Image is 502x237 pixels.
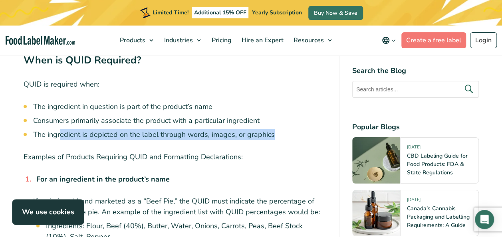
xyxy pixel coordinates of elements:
li: The ingredient in question is part of the product’s name [33,101,326,112]
a: Buy Now & Save [308,6,363,20]
strong: When is QUID Required? [24,53,141,67]
a: CBD Labeling Guide for Food Products: FDA & State Regulations [407,152,468,176]
strong: We use cookies [22,207,74,217]
input: Search articles... [352,81,479,98]
a: Industries [159,26,205,55]
span: Additional 15% OFF [192,7,248,18]
a: Create a free label [401,32,466,48]
span: [DATE] [407,197,421,206]
a: Resources [289,26,336,55]
a: Hire an Expert [237,26,287,55]
span: Resources [291,36,325,45]
span: Pricing [209,36,232,45]
span: Limited Time! [153,9,188,16]
li: Consumers primarily associate the product with a particular ingredient [33,115,326,126]
li: The ingredient is depicted on the label through words, images, or graphics [33,129,326,140]
span: Products [117,36,146,45]
a: Canada’s Cannabis Packaging and Labelling Requirements: A Guide [407,205,470,229]
span: [DATE] [407,144,421,153]
span: Yearly Subscription [252,9,302,16]
div: Open Intercom Messenger [475,210,494,229]
p: QUID is required when: [24,79,326,90]
h4: Popular Blogs [352,122,479,132]
a: Pricing [207,26,235,55]
a: Products [115,26,157,55]
span: Industries [162,36,194,45]
h4: Search the Blog [352,65,479,76]
span: Hire an Expert [239,36,284,45]
strong: For an ingredient in the product’s name [36,174,170,184]
a: Login [470,32,497,48]
p: Examples of Products Requiring QUID and Formatting Declarations: [24,151,326,163]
